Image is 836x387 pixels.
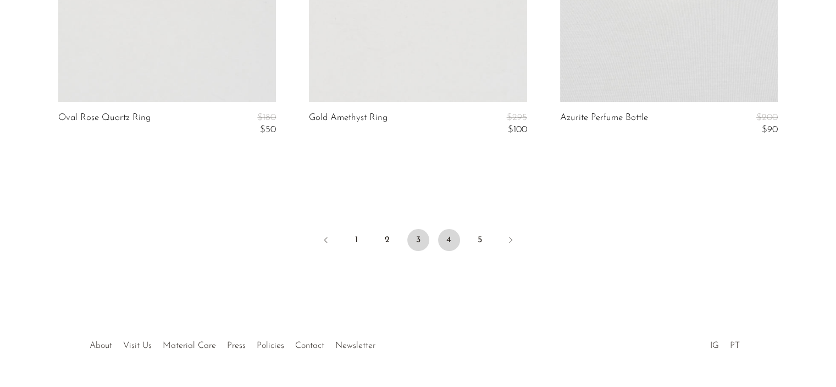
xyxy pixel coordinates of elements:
[508,125,527,134] span: $100
[84,333,381,353] ul: Quick links
[377,229,398,251] a: 2
[469,229,491,251] a: 5
[315,229,337,253] a: Previous
[123,341,152,350] a: Visit Us
[560,113,648,135] a: Azurite Perfume Bottle
[227,341,246,350] a: Press
[346,229,368,251] a: 1
[260,125,276,134] span: $50
[500,229,522,253] a: Next
[163,341,216,350] a: Material Care
[762,125,778,134] span: $90
[257,341,284,350] a: Policies
[58,113,151,135] a: Oval Rose Quartz Ring
[507,113,527,122] span: $295
[257,113,276,122] span: $180
[309,113,387,135] a: Gold Amethyst Ring
[438,229,460,251] a: 4
[730,341,740,350] a: PT
[407,229,429,251] span: 3
[756,113,778,122] span: $200
[295,341,324,350] a: Contact
[710,341,719,350] a: IG
[90,341,112,350] a: About
[705,333,745,353] ul: Social Medias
